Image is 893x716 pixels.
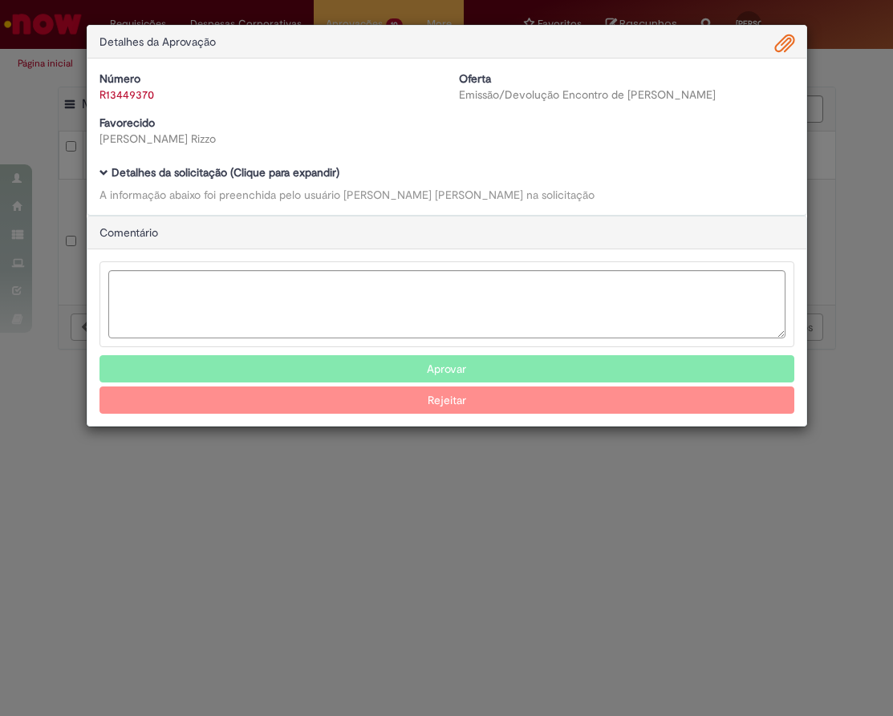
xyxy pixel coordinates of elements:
div: [PERSON_NAME] Rizzo [99,131,435,147]
span: Detalhes da Aprovação [99,34,216,49]
div: Emissão/Devolução Encontro de [PERSON_NAME] [459,87,794,103]
b: Detalhes da solicitação (Clique para expandir) [112,165,339,180]
button: Rejeitar [99,386,794,414]
b: Favorecido [99,115,155,130]
b: Oferta [459,71,491,86]
b: Número [99,71,140,86]
div: A informação abaixo foi preenchida pelo usuário [PERSON_NAME] [PERSON_NAME] na solicitação [99,187,794,203]
button: Aprovar [99,355,794,382]
a: R13449370 [99,87,154,102]
span: Comentário [99,225,158,240]
h5: Detalhes da solicitação (Clique para expandir) [99,167,794,179]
